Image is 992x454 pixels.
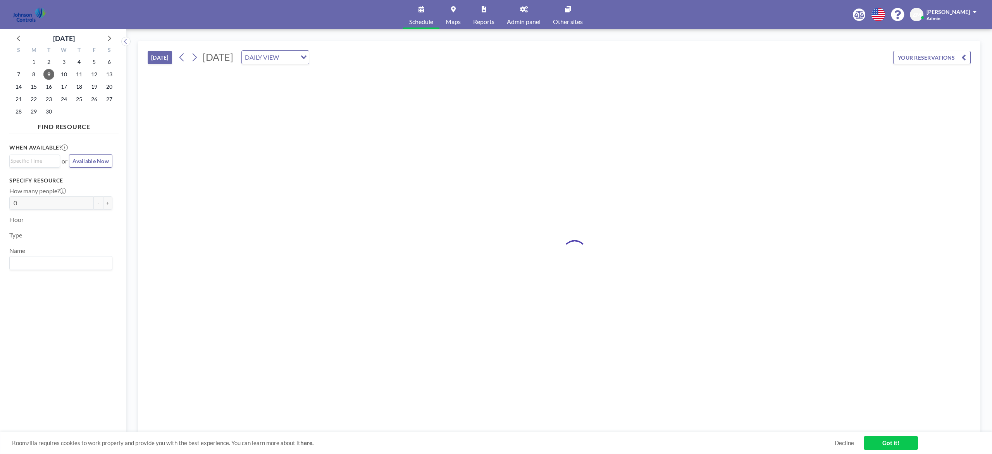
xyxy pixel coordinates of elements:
[13,94,24,105] span: Sunday, September 21, 2025
[553,19,583,25] span: Other sites
[927,9,970,15] span: [PERSON_NAME]
[74,81,84,92] span: Thursday, September 18, 2025
[69,154,112,168] button: Available Now
[89,94,100,105] span: Friday, September 26, 2025
[9,247,25,255] label: Name
[104,57,115,67] span: Saturday, September 6, 2025
[103,196,112,210] button: +
[507,19,541,25] span: Admin panel
[9,187,66,195] label: How many people?
[89,57,100,67] span: Friday, September 5, 2025
[89,81,100,92] span: Friday, September 19, 2025
[59,57,69,67] span: Wednesday, September 3, 2025
[10,155,60,167] div: Search for option
[473,19,494,25] span: Reports
[10,258,108,268] input: Search for option
[104,69,115,80] span: Saturday, September 13, 2025
[74,69,84,80] span: Thursday, September 11, 2025
[59,69,69,80] span: Wednesday, September 10, 2025
[9,120,119,131] h4: FIND RESOURCE
[893,51,971,64] button: YOUR RESERVATIONS
[41,46,57,56] div: T
[26,46,41,56] div: M
[59,81,69,92] span: Wednesday, September 17, 2025
[104,94,115,105] span: Saturday, September 27, 2025
[281,52,296,62] input: Search for option
[10,256,112,270] div: Search for option
[57,46,72,56] div: W
[102,46,117,56] div: S
[74,57,84,67] span: Thursday, September 4, 2025
[89,69,100,80] span: Friday, September 12, 2025
[53,33,75,44] div: [DATE]
[446,19,461,25] span: Maps
[148,51,172,64] button: [DATE]
[62,157,67,165] span: or
[71,46,86,56] div: T
[43,81,54,92] span: Tuesday, September 16, 2025
[300,439,313,446] a: here.
[94,196,103,210] button: -
[13,106,24,117] span: Sunday, September 28, 2025
[74,94,84,105] span: Thursday, September 25, 2025
[927,15,940,21] span: Admin
[28,81,39,92] span: Monday, September 15, 2025
[864,436,918,450] a: Got it!
[9,177,112,184] h3: Specify resource
[28,57,39,67] span: Monday, September 1, 2025
[913,11,921,18] span: ZM
[28,94,39,105] span: Monday, September 22, 2025
[104,81,115,92] span: Saturday, September 20, 2025
[10,156,55,165] input: Search for option
[59,94,69,105] span: Wednesday, September 24, 2025
[28,106,39,117] span: Monday, September 29, 2025
[12,439,835,447] span: Roomzilla requires cookies to work properly and provide you with the best experience. You can lea...
[9,231,22,239] label: Type
[13,69,24,80] span: Sunday, September 7, 2025
[9,216,24,224] label: Floor
[43,57,54,67] span: Tuesday, September 2, 2025
[12,7,46,22] img: organization-logo
[243,52,281,62] span: DAILY VIEW
[409,19,433,25] span: Schedule
[43,69,54,80] span: Tuesday, September 9, 2025
[242,51,309,64] div: Search for option
[13,81,24,92] span: Sunday, September 14, 2025
[43,106,54,117] span: Tuesday, September 30, 2025
[43,94,54,105] span: Tuesday, September 23, 2025
[28,69,39,80] span: Monday, September 8, 2025
[835,439,854,447] a: Decline
[86,46,102,56] div: F
[11,46,26,56] div: S
[72,158,109,164] span: Available Now
[203,51,233,63] span: [DATE]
